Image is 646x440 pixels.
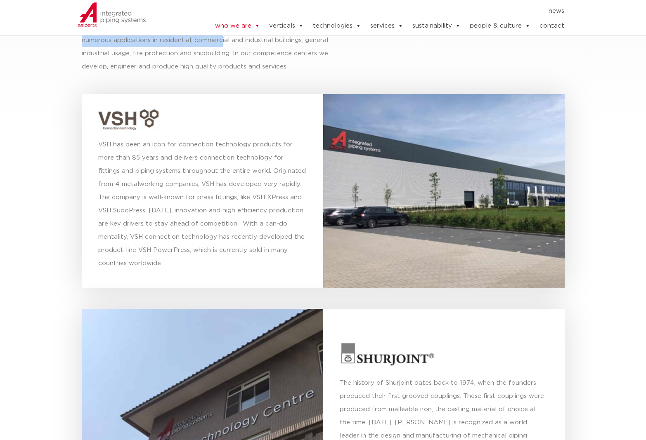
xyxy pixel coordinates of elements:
p: VSH has been an icon for connection technology products for more than 85 years and delivers conne... [98,138,307,270]
a: who we are [215,18,260,34]
a: contact [540,18,564,34]
a: news [549,5,564,18]
nav: Menu [190,5,565,18]
a: sustainability [412,18,461,34]
div: With the high-quality solutions from VSH and [PERSON_NAME], [PERSON_NAME] integrated piping syste... [82,7,352,73]
a: technologies [313,18,361,34]
a: verticals [269,18,304,34]
a: services [370,18,403,34]
a: people & culture [470,18,530,34]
